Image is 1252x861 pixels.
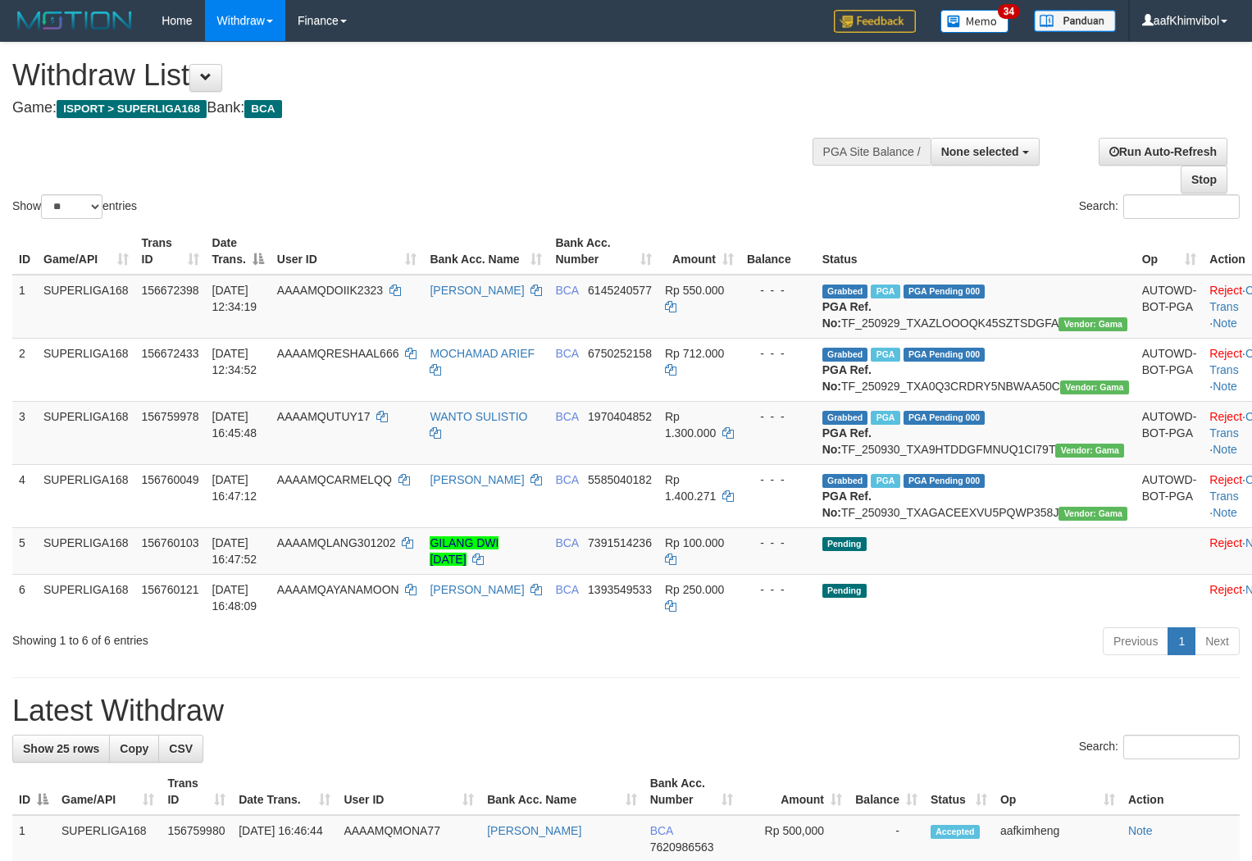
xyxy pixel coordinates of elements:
th: Trans ID: activate to sort column ascending [161,768,232,815]
div: PGA Site Balance / [813,138,931,166]
a: Note [1213,380,1237,393]
span: Vendor URL: https://trx31.1velocity.biz [1059,317,1127,331]
span: [DATE] 16:48:09 [212,583,257,613]
span: [DATE] 12:34:52 [212,347,257,376]
span: 156759978 [142,410,199,423]
th: Bank Acc. Name: activate to sort column ascending [423,228,549,275]
span: AAAAMQAYANAMOON [277,583,399,596]
a: [PERSON_NAME] [487,824,581,837]
a: Show 25 rows [12,735,110,763]
span: 156672433 [142,347,199,360]
a: [PERSON_NAME] [430,473,524,486]
span: BCA [244,100,281,118]
h4: Game: Bank: [12,100,818,116]
th: Status [816,228,1136,275]
td: SUPERLIGA168 [37,275,135,339]
img: MOTION_logo.png [12,8,137,33]
span: Copy 6750252158 to clipboard [588,347,652,360]
th: Amount: activate to sort column ascending [740,768,849,815]
div: - - - [747,345,809,362]
span: CSV [169,742,193,755]
span: None selected [941,145,1019,158]
th: Game/API: activate to sort column ascending [37,228,135,275]
th: Balance: activate to sort column ascending [849,768,924,815]
a: Note [1128,824,1153,837]
span: 34 [998,4,1020,19]
span: Vendor URL: https://trx31.1velocity.biz [1059,507,1127,521]
span: BCA [555,347,578,360]
span: Copy 5585040182 to clipboard [588,473,652,486]
span: Rp 550.000 [665,284,724,297]
label: Search: [1079,735,1240,759]
span: PGA Pending [904,348,986,362]
span: Vendor URL: https://trx31.1velocity.biz [1055,444,1124,458]
td: SUPERLIGA168 [37,338,135,401]
td: SUPERLIGA168 [37,574,135,621]
span: Grabbed [822,285,868,298]
th: Amount: activate to sort column ascending [658,228,740,275]
span: Grabbed [822,348,868,362]
span: AAAAMQRESHAAL666 [277,347,399,360]
span: Show 25 rows [23,742,99,755]
span: PGA Pending [904,285,986,298]
td: AUTOWD-BOT-PGA [1136,401,1204,464]
a: MOCHAMAD ARIEF [430,347,535,360]
a: GILANG DWI [DATE] [430,536,499,566]
a: Note [1213,506,1237,519]
td: AUTOWD-BOT-PGA [1136,338,1204,401]
span: Copy 7391514236 to clipboard [588,536,652,549]
td: 3 [12,401,37,464]
span: [DATE] 12:34:19 [212,284,257,313]
span: Rp 712.000 [665,347,724,360]
a: Stop [1181,166,1227,194]
a: Previous [1103,627,1168,655]
span: Copy 7620986563 to clipboard [650,840,714,854]
div: Showing 1 to 6 of 6 entries [12,626,509,649]
h1: Latest Withdraw [12,695,1240,727]
a: Reject [1209,583,1242,596]
input: Search: [1123,735,1240,759]
span: 156760049 [142,473,199,486]
input: Search: [1123,194,1240,219]
th: User ID: activate to sort column ascending [337,768,480,815]
span: PGA Pending [904,411,986,425]
td: 4 [12,464,37,527]
label: Search: [1079,194,1240,219]
th: Op: activate to sort column ascending [1136,228,1204,275]
span: Pending [822,537,867,551]
span: Copy 1393549533 to clipboard [588,583,652,596]
span: Copy [120,742,148,755]
a: Reject [1209,536,1242,549]
th: Status: activate to sort column ascending [924,768,994,815]
span: Copy 6145240577 to clipboard [588,284,652,297]
th: Date Trans.: activate to sort column ascending [232,768,337,815]
span: PGA Pending [904,474,986,488]
th: Op: activate to sort column ascending [994,768,1122,815]
th: Bank Acc. Name: activate to sort column ascending [480,768,643,815]
img: Button%20Memo.svg [940,10,1009,33]
th: ID [12,228,37,275]
div: - - - [747,282,809,298]
span: 156672398 [142,284,199,297]
h1: Withdraw List [12,59,818,92]
td: 6 [12,574,37,621]
td: SUPERLIGA168 [37,527,135,574]
a: Reject [1209,347,1242,360]
span: Marked by aafsoycanthlai [871,474,899,488]
th: Game/API: activate to sort column ascending [55,768,161,815]
th: Balance [740,228,816,275]
a: Next [1195,627,1240,655]
span: BCA [555,473,578,486]
span: Rp 100.000 [665,536,724,549]
a: [PERSON_NAME] [430,583,524,596]
a: Reject [1209,410,1242,423]
a: CSV [158,735,203,763]
div: - - - [747,535,809,551]
span: ISPORT > SUPERLIGA168 [57,100,207,118]
span: Grabbed [822,411,868,425]
button: None selected [931,138,1040,166]
th: ID: activate to sort column descending [12,768,55,815]
a: 1 [1168,627,1195,655]
span: Grabbed [822,474,868,488]
span: BCA [555,536,578,549]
